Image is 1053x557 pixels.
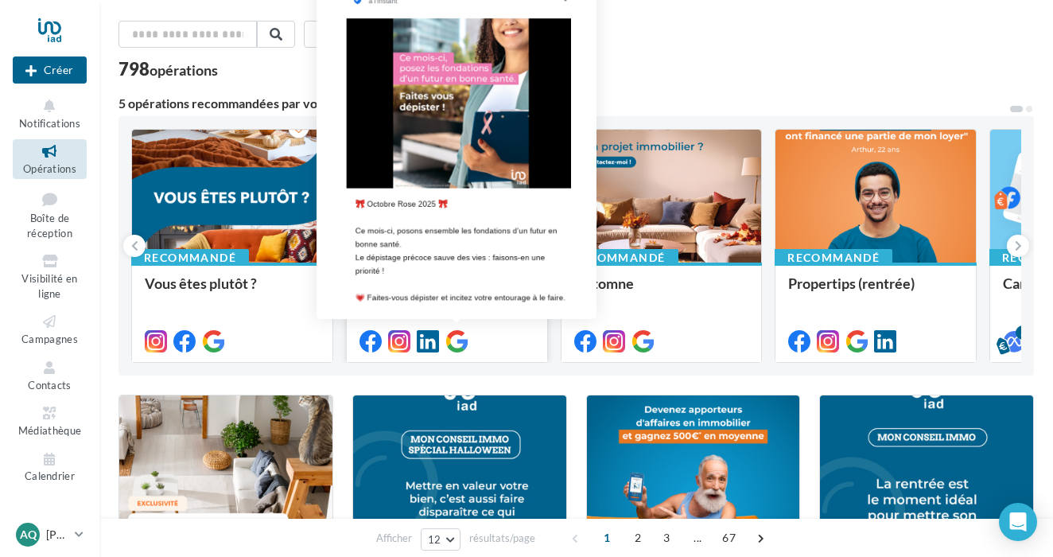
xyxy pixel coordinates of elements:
[376,531,412,546] span: Afficher
[428,533,441,546] span: 12
[145,275,320,307] div: Vous êtes plutôt ?
[999,503,1037,541] div: Open Intercom Messenger
[119,97,1008,110] div: 5 opérations recommandées par votre enseigne
[685,525,710,551] span: ...
[13,94,87,133] button: Notifications
[21,333,78,345] span: Campagnes
[119,60,218,78] div: 798
[561,249,678,267] div: Recommandé
[13,56,87,84] button: Créer
[437,21,581,48] button: Filtrer par catégorie
[788,275,963,307] div: Propertips (rentrée)
[1016,325,1030,340] div: 5
[594,525,620,551] span: 1
[469,531,535,546] span: résultats/page
[13,249,87,303] a: Visibilité en ligne
[13,185,87,243] a: Boîte de réception
[574,275,749,307] div: Automne
[19,117,80,130] span: Notifications
[421,528,461,551] button: 12
[28,379,72,391] span: Contacts
[20,527,37,543] span: AQ
[46,527,68,543] p: [PERSON_NAME]
[23,162,76,175] span: Opérations
[13,520,87,550] a: AQ [PERSON_NAME]
[304,21,428,48] button: Filtrer par canal
[359,275,534,307] div: Octobre rose
[13,56,87,84] div: Nouvelle campagne
[775,249,892,267] div: Recommandé
[13,356,87,395] a: Contacts
[131,249,249,267] div: Recommandé
[27,212,72,240] span: Boîte de réception
[13,447,87,486] a: Calendrier
[654,525,679,551] span: 3
[625,525,651,551] span: 2
[13,401,87,440] a: Médiathèque
[346,249,464,267] div: Recommandé
[21,272,77,300] span: Visibilité en ligne
[13,139,87,178] a: Opérations
[150,63,218,77] div: opérations
[13,310,87,349] a: Campagnes
[25,470,75,483] span: Calendrier
[716,525,742,551] span: 67
[18,424,82,437] span: Médiathèque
